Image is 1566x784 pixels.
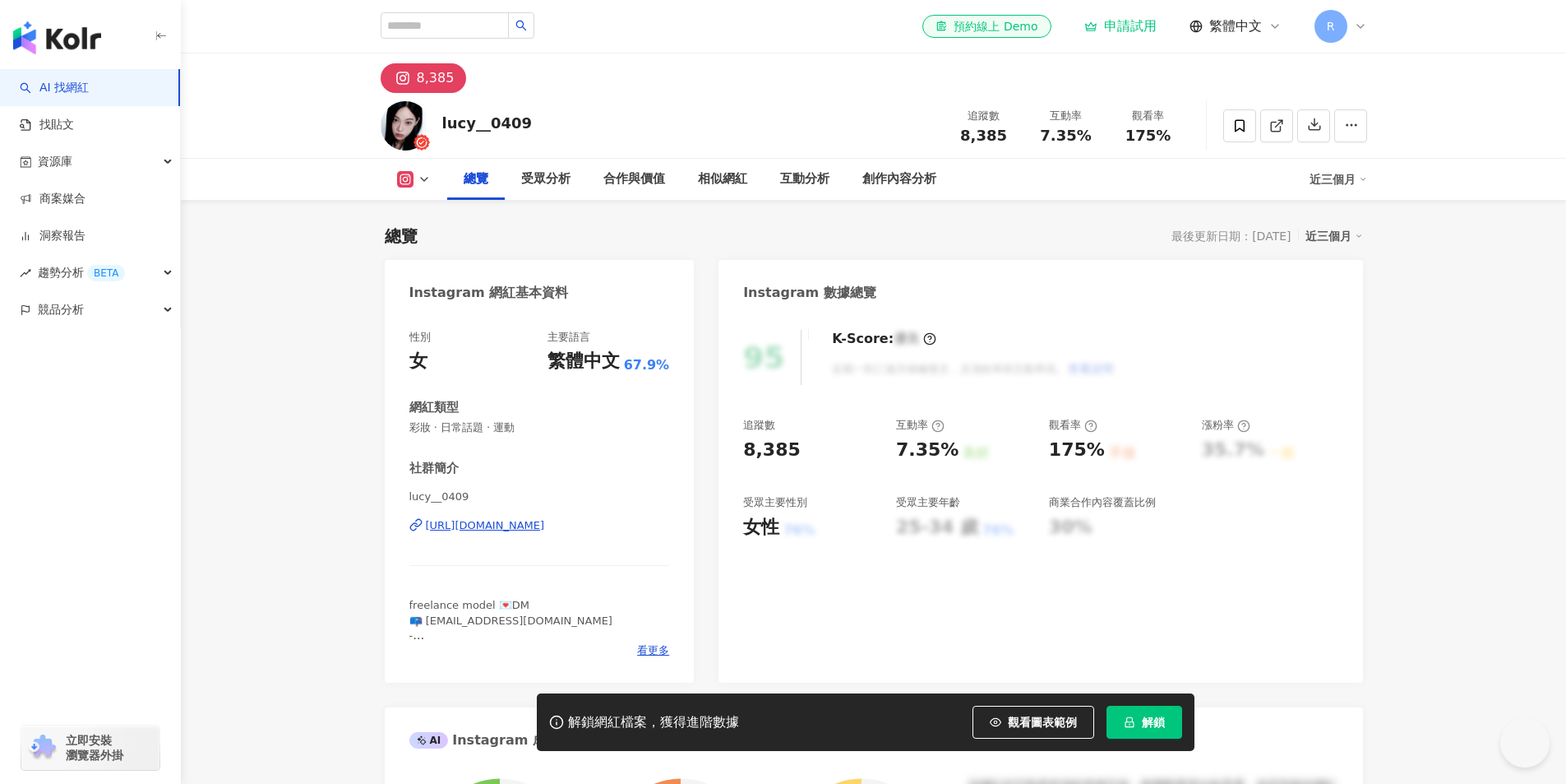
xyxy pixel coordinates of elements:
div: 追蹤數 [953,108,1015,124]
span: 7.35% [1040,128,1091,144]
div: 女 [409,349,427,374]
div: Instagram 數據總覽 [743,284,876,302]
a: 預約線上 Demo [922,15,1051,38]
div: 主要語言 [547,330,590,345]
div: 預約線上 Demo [935,18,1037,35]
span: 趨勢分析 [38,254,125,291]
span: lock [1124,717,1135,728]
div: 性別 [409,330,431,345]
div: lucy__0409 [442,113,533,133]
div: 解鎖網紅檔案，獲得進階數據 [568,714,739,731]
span: R [1327,17,1335,35]
a: [URL][DOMAIN_NAME] [409,518,670,533]
div: 受眾主要年齡 [896,495,960,510]
div: 觀看率 [1049,418,1097,433]
a: 找貼文 [20,117,74,133]
div: 漲粉率 [1202,418,1250,433]
div: 合作與價值 [603,169,665,189]
div: 繁體中文 [547,349,620,374]
img: chrome extension [26,735,58,761]
span: 資源庫 [38,143,72,180]
span: lucy__0409 [409,489,670,504]
div: 創作內容分析 [862,169,936,189]
div: 商業合作內容覆蓋比例 [1049,495,1156,510]
a: searchAI 找網紅 [20,80,89,96]
div: 近三個月 [1305,225,1363,247]
img: logo [13,21,101,54]
div: Instagram 網紅基本資料 [409,284,569,302]
button: 8,385 [381,63,467,93]
span: 彩妝 · 日常話題 · 運動 [409,420,670,435]
a: chrome extension立即安裝 瀏覽器外掛 [21,726,159,770]
div: 追蹤數 [743,418,775,433]
div: [URL][DOMAIN_NAME] [426,518,545,533]
span: 175% [1125,128,1171,144]
div: K-Score : [832,330,936,348]
div: 互動分析 [780,169,829,189]
div: 互動率 [1035,108,1097,124]
div: 社群簡介 [409,460,459,477]
a: 洞察報告 [20,228,85,244]
button: 解鎖 [1106,706,1182,739]
span: 競品分析 [38,291,84,328]
span: freelance model 💌DM 📪 [EMAIL_ADDRESS][DOMAIN_NAME] - 我的衣櫥 @romanc.elf🎀 [409,599,612,656]
span: 繁體中文 [1209,17,1262,35]
div: BETA [87,265,125,281]
div: 受眾主要性別 [743,495,807,510]
div: 相似網紅 [698,169,747,189]
div: 互動率 [896,418,945,433]
span: search [515,20,527,31]
div: 觀看率 [1117,108,1180,124]
button: 觀看圖表範例 [972,706,1094,739]
img: KOL Avatar [381,101,430,151]
div: 8,385 [417,67,455,90]
div: 近三個月 [1310,166,1367,193]
span: 看更多 [637,643,669,658]
div: 總覽 [385,225,418,248]
span: 解鎖 [1142,716,1165,729]
div: 175% [1049,438,1105,463]
div: 網紅類型 [409,399,459,416]
div: 8,385 [743,438,801,463]
span: 8,385 [960,127,1007,144]
div: 受眾分析 [521,169,571,189]
div: 最後更新日期：[DATE] [1171,230,1291,243]
div: 7.35% [896,438,959,463]
a: 商案媒合 [20,191,85,207]
span: 67.9% [624,356,670,374]
span: rise [20,267,31,279]
div: 女性 [743,515,779,540]
span: 立即安裝 瀏覽器外掛 [66,733,123,763]
div: 總覽 [464,169,488,189]
a: 申請試用 [1084,18,1157,35]
span: 觀看圖表範例 [1008,716,1077,729]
